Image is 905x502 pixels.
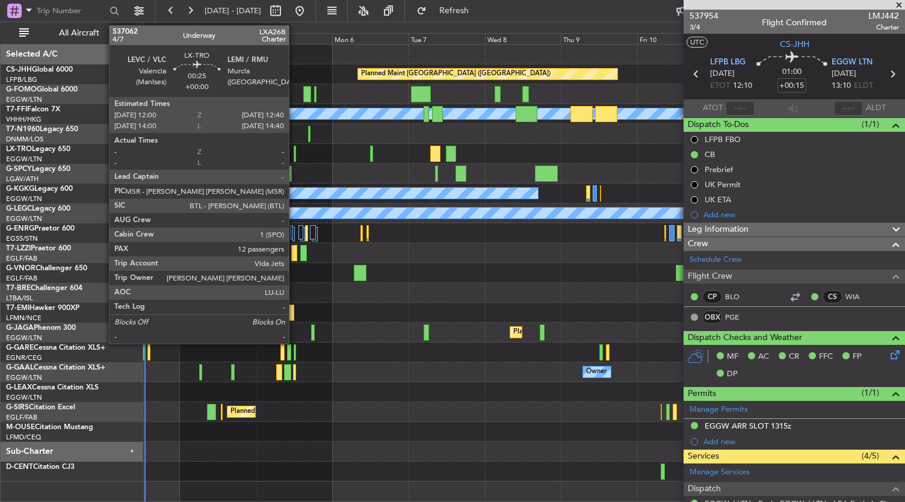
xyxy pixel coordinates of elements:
[688,223,749,237] span: Leg Information
[6,106,27,113] span: T7-FFI
[6,225,75,232] a: G-ENRGPraetor 600
[705,421,791,431] div: EGGW ARR SLOT 1315z
[411,1,483,20] button: Refresh
[703,102,723,114] span: ATOT
[6,115,42,124] a: VHHH/HKG
[6,254,37,263] a: EGLF/FAB
[690,10,718,22] span: 537954
[710,80,730,92] span: ETOT
[332,33,409,44] div: Mon 6
[703,209,899,220] div: Add new
[710,68,735,80] span: [DATE]
[180,33,256,44] div: Sat 4
[6,234,38,243] a: EGSS/STN
[429,7,480,15] span: Refresh
[513,323,703,341] div: Planned Maint [GEOGRAPHIC_DATA] ([GEOGRAPHIC_DATA])
[710,57,746,69] span: LFPB LBG
[6,265,87,272] a: G-VNORChallenger 650
[6,66,32,73] span: CS-JHH
[868,22,899,33] span: Charter
[6,245,71,252] a: T7-LZZIPraetor 600
[6,155,42,164] a: EGGW/LTN
[6,324,34,332] span: G-JAGA
[6,175,39,184] a: LGAV/ATH
[727,351,738,363] span: MF
[725,291,752,302] a: BLO
[832,68,856,80] span: [DATE]
[6,166,32,173] span: G-SPCY
[6,194,42,203] a: EGGW/LTN
[6,126,78,133] a: T7-N1960Legacy 650
[688,331,802,345] span: Dispatch Checks and Weather
[702,290,722,303] div: CP
[13,23,131,43] button: All Aircraft
[361,65,551,83] div: Planned Maint [GEOGRAPHIC_DATA] ([GEOGRAPHIC_DATA])
[6,463,33,471] span: D-CENT
[637,33,714,44] div: Fri 10
[6,433,41,442] a: LFMD/CEQ
[6,66,73,73] a: CS-JHHGlobal 6000
[6,305,29,312] span: T7-EMI
[690,254,742,266] a: Schedule Crew
[6,424,35,431] span: M-OUSE
[690,404,748,416] a: Manage Permits
[703,436,899,447] div: Add new
[6,344,34,352] span: G-GARE
[762,16,827,29] div: Flight Confirmed
[6,75,37,84] a: LFPB/LBG
[6,404,29,411] span: G-SIRS
[726,101,755,116] input: --:--
[6,384,32,391] span: G-LEAX
[688,237,708,251] span: Crew
[6,285,82,292] a: T7-BREChallenger 604
[6,314,42,323] a: LFMN/NCE
[6,126,40,133] span: T7-N1960
[688,387,716,401] span: Permits
[862,118,879,131] span: (1/1)
[146,24,166,34] div: [DATE]
[819,351,833,363] span: FFC
[727,368,738,380] span: DP
[6,393,42,402] a: EGGW/LTN
[780,38,809,51] span: CS-JHH
[6,305,79,312] a: T7-EMIHawker 900XP
[6,95,42,104] a: EGGW/LTN
[6,274,37,283] a: EGLF/FAB
[702,311,722,324] div: OBX
[6,384,99,391] a: G-LEAXCessna Citation XLS
[854,80,873,92] span: ELDT
[586,363,607,381] div: Owner
[687,37,708,48] button: UTC
[688,450,719,463] span: Services
[6,364,34,371] span: G-GAAL
[725,312,752,323] a: PGE
[853,351,862,363] span: FP
[6,205,70,212] a: G-LEGCLegacy 600
[6,364,105,371] a: G-GAALCessna Citation XLS+
[866,102,886,114] span: ALDT
[6,146,70,153] a: LX-TROLegacy 650
[6,294,33,303] a: LTBA/ISL
[6,86,37,93] span: G-FOMO
[688,270,732,284] span: Flight Crew
[230,403,420,421] div: Planned Maint [GEOGRAPHIC_DATA] ([GEOGRAPHIC_DATA])
[409,33,485,44] div: Tue 7
[832,57,873,69] span: EGGW LTN
[782,66,802,78] span: 01:00
[6,424,93,431] a: M-OUSECitation Mustang
[6,86,78,93] a: G-FOMOGlobal 6000
[832,80,851,92] span: 13:10
[705,164,733,175] div: Prebrief
[6,373,42,382] a: EGGW/LTN
[6,146,32,153] span: LX-TRO
[862,450,879,462] span: (4/5)
[6,185,73,193] a: G-KGKGLegacy 600
[6,265,36,272] span: G-VNOR
[561,33,637,44] div: Thu 9
[868,10,899,22] span: LMJ442
[6,404,75,411] a: G-SIRSCitation Excel
[256,33,333,44] div: Sun 5
[6,245,31,252] span: T7-LZZI
[6,205,32,212] span: G-LEGC
[823,290,842,303] div: CS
